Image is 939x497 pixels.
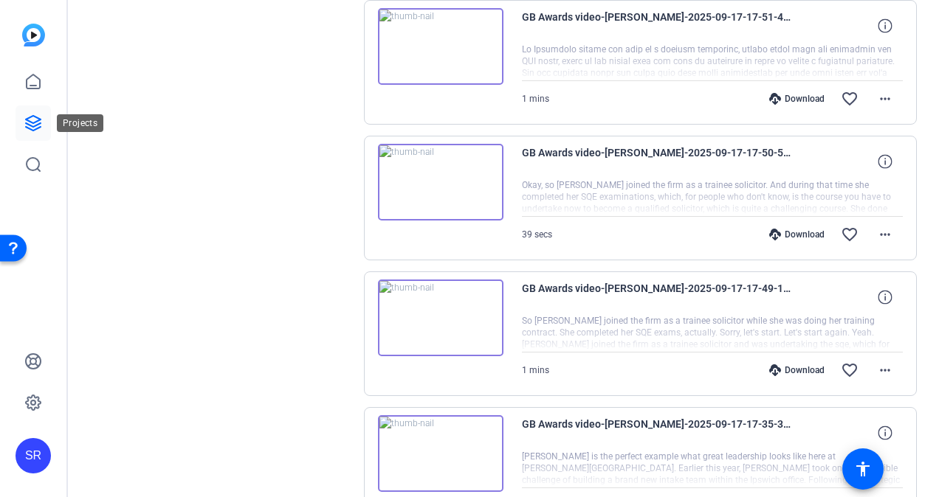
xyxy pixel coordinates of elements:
mat-icon: accessibility [854,460,872,478]
img: thumb-nail [378,415,503,492]
img: thumb-nail [378,279,503,356]
div: Projects [57,114,103,132]
mat-icon: more_horiz [876,361,894,379]
span: 39 secs [522,229,552,240]
mat-icon: favorite_border [841,226,859,243]
span: 1 mins [522,94,549,104]
mat-icon: favorite_border [841,90,859,108]
div: Download [762,364,832,376]
span: GB Awards video-[PERSON_NAME]-2025-09-17-17-49-17-460-0 [522,279,795,315]
span: GB Awards video-[PERSON_NAME]-2025-09-17-17-51-47-131-0 [522,8,795,44]
span: GB Awards video-[PERSON_NAME]-2025-09-17-17-50-57-573-0 [522,144,795,179]
img: thumb-nail [378,144,503,220]
img: blue-gradient.svg [22,24,45,46]
mat-icon: favorite_border [841,361,859,379]
mat-icon: more_horiz [876,226,894,243]
span: 1 mins [522,365,549,375]
div: Download [762,229,832,240]
img: thumb-nail [378,8,503,85]
span: GB Awards video-[PERSON_NAME]-2025-09-17-17-35-38-868-0 [522,415,795,451]
div: SR [16,438,51,473]
mat-icon: more_horiz [876,90,894,108]
div: Download [762,93,832,105]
